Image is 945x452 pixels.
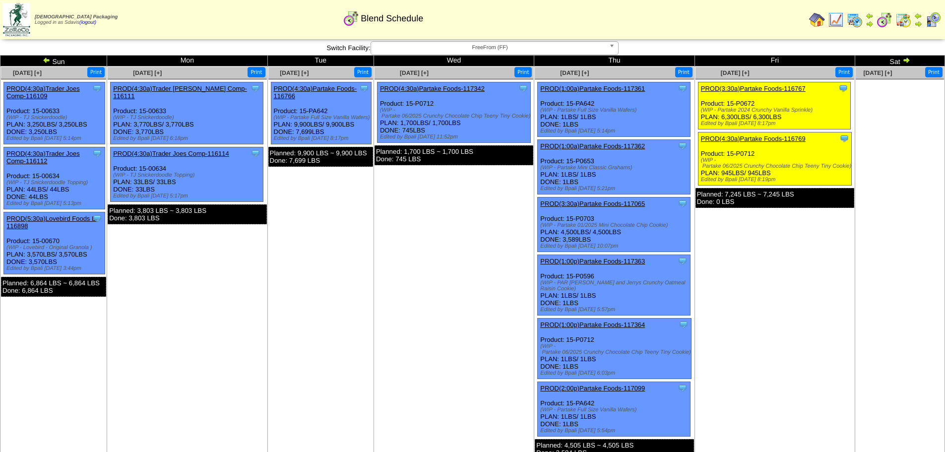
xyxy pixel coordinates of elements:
img: Tooltip [839,133,849,143]
div: Planned: 1,700 LBS ~ 1,700 LBS Done: 745 LBS [375,145,533,165]
a: [DATE] [+] [721,69,750,76]
div: Product: 15-P0712 PLAN: 945LBS / 945LBS [698,132,851,186]
a: [DATE] [+] [400,69,429,76]
div: Edited by Bpali [DATE] 6:18pm [113,135,263,141]
a: PROD(4:30a)Trader Joes Comp-116114 [113,150,229,157]
img: calendarprod.gif [847,12,863,28]
img: Tooltip [92,148,102,158]
img: arrowleft.gif [914,12,922,20]
button: Print [675,67,693,77]
td: Sun [0,56,107,66]
div: Edited by Bpali [DATE] 8:19pm [701,177,851,183]
div: Edited by Bpali [DATE] 5:13pm [6,200,105,206]
a: PROD(1:00p)Partake Foods-117363 [540,258,645,265]
div: Planned: 7,245 LBS ~ 7,245 LBS Done: 0 LBS [695,188,854,208]
div: Edited by Bpali [DATE] 5:14pm [6,135,105,141]
a: [DATE] [+] [560,69,589,76]
span: [DEMOGRAPHIC_DATA] Packaging [35,14,118,20]
div: Product: 15-P0703 PLAN: 4,500LBS / 4,500LBS DONE: 3,589LBS [538,197,691,252]
img: Tooltip [518,83,528,93]
a: PROD(4:30a)Partake Foods-116769 [701,135,806,142]
div: (WIP - Lovebird - Original Granola ) [6,245,105,251]
div: Product: 15-00634 PLAN: 44LBS / 44LBS DONE: 44LBS [4,147,105,209]
img: line_graph.gif [828,12,844,28]
img: arrowleft.gif [866,12,874,20]
div: Product: 15-P0596 PLAN: 1LBS / 1LBS DONE: 1LBS [538,255,691,316]
td: Sat [855,56,945,66]
div: (WIP - TJ Snickerdoodle) [6,115,105,121]
div: Product: 15-PA642 PLAN: 1LBS / 1LBS DONE: 1LBS [538,82,691,137]
div: Product: 15-00634 PLAN: 33LBS / 33LBS DONE: 33LBS [111,147,263,202]
a: PROD(1:00a)Partake Foods-117361 [540,85,645,92]
div: Edited by Bpali [DATE] 5:54pm [540,428,690,434]
td: Mon [107,56,267,66]
a: [DATE] [+] [280,69,309,76]
img: calendarcustomer.gif [925,12,941,28]
div: Edited by Bpali [DATE] 11:52pm [380,134,530,140]
img: home.gif [809,12,825,28]
td: Thu [534,56,694,66]
span: FreeFrom (FF) [375,42,605,54]
button: Print [248,67,265,77]
a: [DATE] [+] [864,69,892,76]
span: Blend Schedule [361,13,423,24]
div: (WIP - Partake Full Size Vanilla Wafers) [540,407,690,413]
a: PROD(4:30a)Trader [PERSON_NAME] Comp-116111 [113,85,247,100]
a: PROD(4:30a)Trader Joes Comp-116109 [6,85,80,100]
div: Product: 15-PA642 PLAN: 1LBS / 1LBS DONE: 1LBS [538,382,691,437]
div: Edited by Bpali [DATE] 8:17pm [701,121,851,127]
img: Tooltip [92,83,102,93]
a: PROD(3:30a)Partake Foods-116767 [701,85,806,92]
img: calendarblend.gif [343,10,359,26]
div: Planned: 6,864 LBS ~ 6,864 LBS Done: 6,864 LBS [1,277,106,297]
img: arrowright.gif [914,20,922,28]
span: [DATE] [+] [13,69,42,76]
img: Tooltip [678,256,688,266]
img: arrowleft.gif [43,56,51,64]
button: Print [87,67,105,77]
div: Edited by Bpali [DATE] 8:17pm [274,135,372,141]
div: (WIP - TJ Snickerdoodle Topping) [113,172,263,178]
div: Product: 15-P0653 PLAN: 1LBS / 1LBS DONE: 1LBS [538,140,691,194]
a: PROD(4:30a)Partake Foods-116766 [274,85,357,100]
img: Tooltip [251,83,260,93]
div: Product: 15-P0712 PLAN: 1LBS / 1LBS DONE: 1LBS [538,319,691,379]
div: (WIP ‐ Partake 06/2025 Crunchy Chocolate Chip Teeny Tiny Cookie) [701,157,851,169]
img: arrowright.gif [902,56,910,64]
div: Product: 15-00670 PLAN: 3,570LBS / 3,570LBS DONE: 3,570LBS [4,212,105,274]
img: Tooltip [251,148,260,158]
img: Tooltip [838,83,848,93]
a: PROD(2:00p)Partake Foods-117099 [540,385,645,392]
div: Product: 15-P0712 PLAN: 1,700LBS / 1,700LBS DONE: 745LBS [377,82,530,143]
button: Print [354,67,372,77]
img: Tooltip [678,83,688,93]
div: (WIP - TJ Snickerdoodle) [113,115,263,121]
button: Print [925,67,943,77]
div: (WIP - Partake Full Size Vanilla Wafers) [274,115,372,121]
td: Wed [374,56,534,66]
a: [DATE] [+] [133,69,162,76]
span: Logged in as Sdavis [35,14,118,25]
div: Edited by Bpali [DATE] 5:17pm [113,193,263,199]
div: Edited by Bpali [DATE] 5:14pm [540,128,690,134]
td: Tue [267,56,374,66]
div: (WIP ‐ Partake 06/2025 Crunchy Chocolate Chip Teeny Tiny Cookie) [540,343,691,355]
a: (logout) [79,20,96,25]
img: Tooltip [678,383,688,393]
div: Product: 15-00633 PLAN: 3,770LBS / 3,770LBS DONE: 3,770LBS [111,82,263,144]
div: (WIP - Partake 01/2025 Mini Chocolate Chip Cookie) [540,222,690,228]
a: PROD(4:30a)Partake Foods-117342 [380,85,485,92]
div: Planned: 9,900 LBS ~ 9,900 LBS Done: 7,699 LBS [268,147,373,167]
a: PROD(4:30a)Trader Joes Comp-116112 [6,150,80,165]
div: (WIP - Partake Full Size Vanilla Wafers) [540,107,690,113]
a: PROD(1:00a)Partake Foods-117362 [540,142,645,150]
div: Product: 15-PA642 PLAN: 9,900LBS / 9,900LBS DONE: 7,699LBS [271,82,372,144]
img: Tooltip [678,198,688,208]
div: (WIP - TJ Snickerdoodle Topping) [6,180,105,186]
a: PROD(3:30a)Partake Foods-117065 [540,200,645,207]
div: Edited by Bpali [DATE] 6:03pm [540,370,691,376]
img: Tooltip [679,320,689,329]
